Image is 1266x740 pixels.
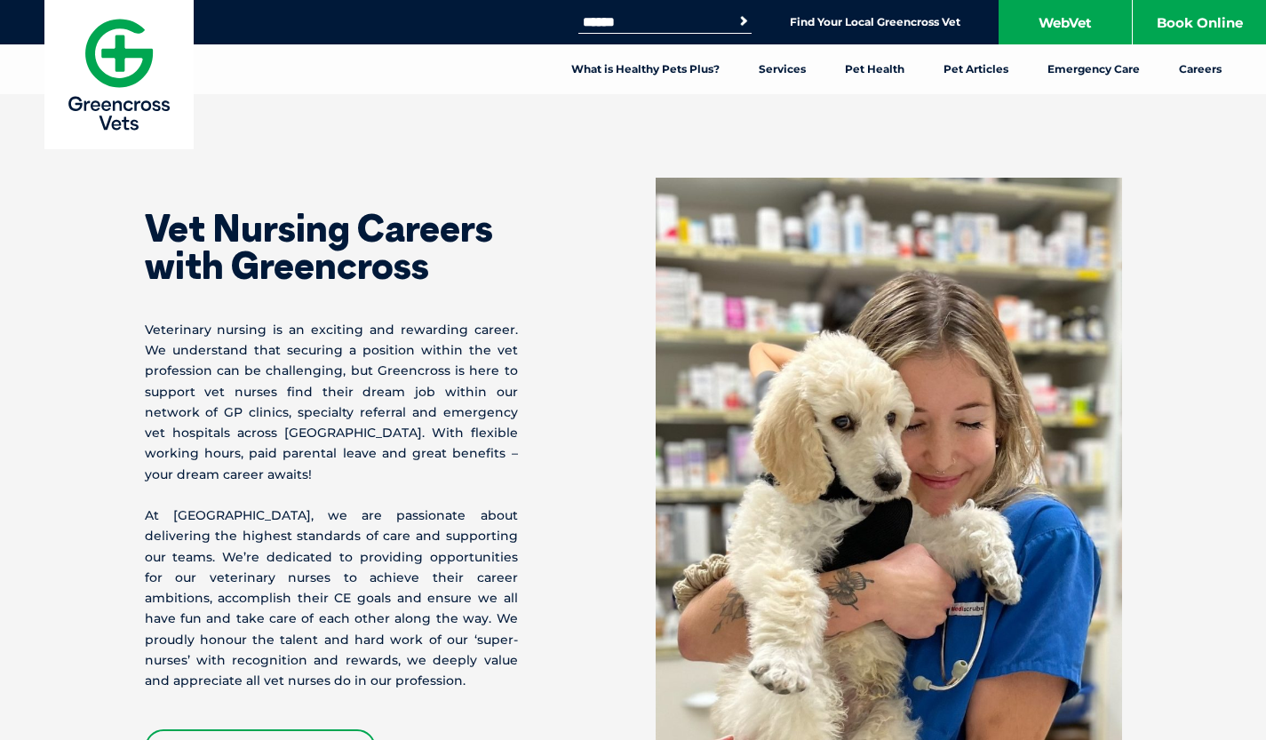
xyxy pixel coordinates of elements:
p: At [GEOGRAPHIC_DATA], we are passionate about delivering the highest standards of care and suppor... [145,505,518,691]
a: Pet Health [825,44,924,94]
a: Pet Articles [924,44,1028,94]
p: Veterinary nursing is an exciting and rewarding career. We understand that securing a position wi... [145,320,518,485]
a: Careers [1159,44,1241,94]
a: What is Healthy Pets Plus? [552,44,739,94]
a: Emergency Care [1028,44,1159,94]
img: A Vet nurse in an AEC branded blue scrub top in hospital area, smiling holding a cute white dog [656,178,1122,740]
h2: Vet Nursing Careers with Greencross [145,210,518,284]
button: Search [735,12,752,30]
a: Find Your Local Greencross Vet [790,15,960,29]
a: Services [739,44,825,94]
